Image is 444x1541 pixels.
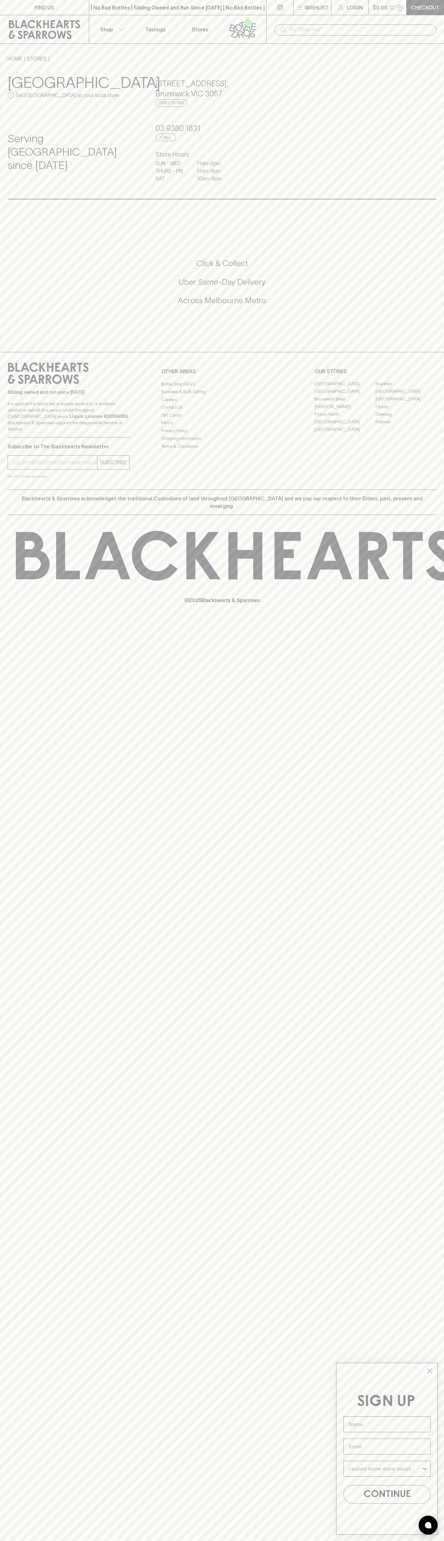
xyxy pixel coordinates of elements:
[197,159,229,167] p: 11am - 8pm
[97,456,129,469] button: SUBSCRIBE
[161,419,283,427] a: FAQ's
[375,411,436,418] a: Geelong
[424,1365,435,1376] button: Close dialog
[315,411,375,418] a: Fitzroy North
[8,400,129,432] p: It is against the law to sell or supply alcohol to, or to obtain alcohol on behalf of a person un...
[161,427,283,434] a: Privacy Policy
[89,15,134,43] button: Shop
[8,277,436,287] h5: Uber Same-Day Delivery
[357,1395,415,1409] span: SIGN UP
[375,418,436,426] a: Prahran
[398,6,401,9] p: 0
[100,26,113,33] p: Shop
[315,388,375,395] a: [GEOGRAPHIC_DATA]
[375,403,436,411] a: Fitzroy
[8,74,140,91] h3: [GEOGRAPHIC_DATA]
[161,442,283,450] a: Terms & Conditions
[373,4,388,11] p: $0.00
[425,1522,431,1528] img: bubble-icon
[343,1416,431,1432] input: Name
[375,380,436,388] a: Braddon
[289,25,431,35] input: Try "Pinot noir"
[8,233,436,339] div: Call to action block
[421,1461,428,1476] button: Show Options
[156,175,187,182] p: SAT
[197,167,229,175] p: 11am - 9pm
[145,26,166,33] p: Tastings
[305,4,329,11] p: Wishlist
[156,99,187,107] a: Directions
[156,149,288,159] h6: Store Hours
[330,1356,444,1541] div: FLYOUT Form
[156,167,187,175] p: THURS - FRI
[315,403,375,411] a: [PERSON_NAME]
[8,295,436,306] h5: Across Melbourne Metro
[315,367,436,375] p: OUR STORES
[16,91,119,99] p: Set [GEOGRAPHIC_DATA] as your local store
[349,1461,421,1476] input: I wanna know more about...
[156,79,288,99] h5: [STREET_ADDRESS] , Brunswick VIC 3057
[178,15,222,43] a: Stores
[156,159,187,167] p: SUN - WED
[161,404,283,411] a: Contact Us
[315,426,375,433] a: [GEOGRAPHIC_DATA]
[100,458,127,466] p: SUBSCRIBE
[315,380,375,388] a: [GEOGRAPHIC_DATA]
[161,411,283,419] a: Gift Cards
[8,132,140,172] h4: Serving [GEOGRAPHIC_DATA] since [DATE]
[12,495,432,510] p: Blackhearts & Sparrows acknowledges the traditional Custodians of land throughout [GEOGRAPHIC_DAT...
[375,395,436,403] a: [GEOGRAPHIC_DATA]
[156,123,288,133] h5: 03 9380 1831
[411,4,440,11] p: Checkout
[161,388,283,396] a: Business & Bulk Gifting
[27,56,47,62] a: STORES
[192,26,208,33] p: Stores
[161,435,283,442] a: Shipping Information
[8,258,436,269] h5: Click & Collect
[35,4,54,11] p: FIND US
[70,414,128,419] strong: Liquor License #32064953
[8,56,22,62] a: HOME
[197,175,229,182] p: 10am - 9pm
[13,457,97,467] input: e.g. jane@blackheartsandsparrows.com.au
[375,388,436,395] a: [GEOGRAPHIC_DATA]
[161,396,283,403] a: Careers
[133,15,178,43] a: Tastings
[343,1439,431,1454] input: Email
[161,380,283,388] a: Bottle Drop FAQ's
[156,133,176,141] a: Call
[343,1485,431,1504] button: CONTINUE
[315,395,375,403] a: Brunswick West
[315,418,375,426] a: [GEOGRAPHIC_DATA]
[161,367,283,375] p: OTHER AREAS
[8,389,129,395] p: Sibling owned and run since [DATE]
[347,4,363,11] p: Login
[8,443,129,450] p: Subscribe to The Blackhearts Newsletter
[8,473,129,479] p: We will never spam you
